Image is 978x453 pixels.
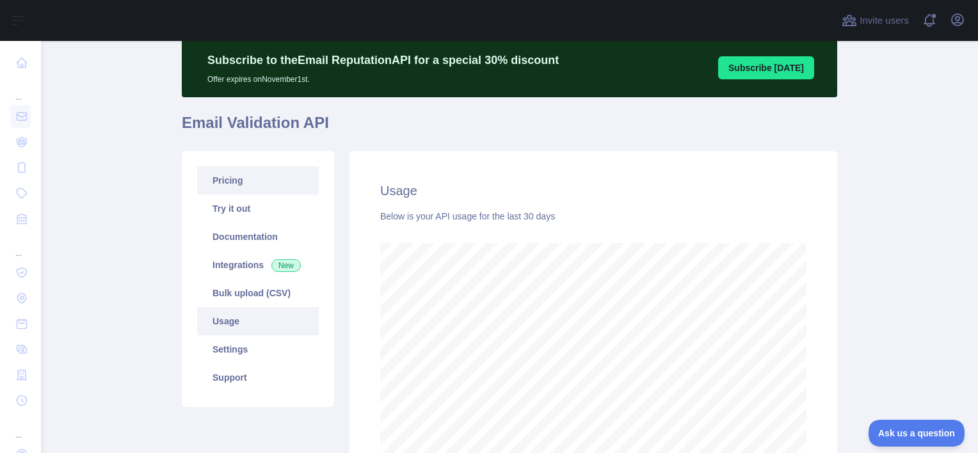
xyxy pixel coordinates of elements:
[869,420,965,447] iframe: Toggle Customer Support
[380,210,806,223] div: Below is your API usage for the last 30 days
[271,259,301,272] span: New
[10,77,31,102] div: ...
[860,13,909,28] span: Invite users
[197,251,319,279] a: Integrations New
[197,363,319,392] a: Support
[839,10,911,31] button: Invite users
[380,182,806,200] h2: Usage
[197,335,319,363] a: Settings
[207,69,559,84] p: Offer expires on November 1st.
[10,415,31,440] div: ...
[207,51,559,69] p: Subscribe to the Email Reputation API for a special 30 % discount
[182,113,837,143] h1: Email Validation API
[197,307,319,335] a: Usage
[197,195,319,223] a: Try it out
[197,223,319,251] a: Documentation
[197,166,319,195] a: Pricing
[10,233,31,258] div: ...
[718,56,814,79] button: Subscribe [DATE]
[197,279,319,307] a: Bulk upload (CSV)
